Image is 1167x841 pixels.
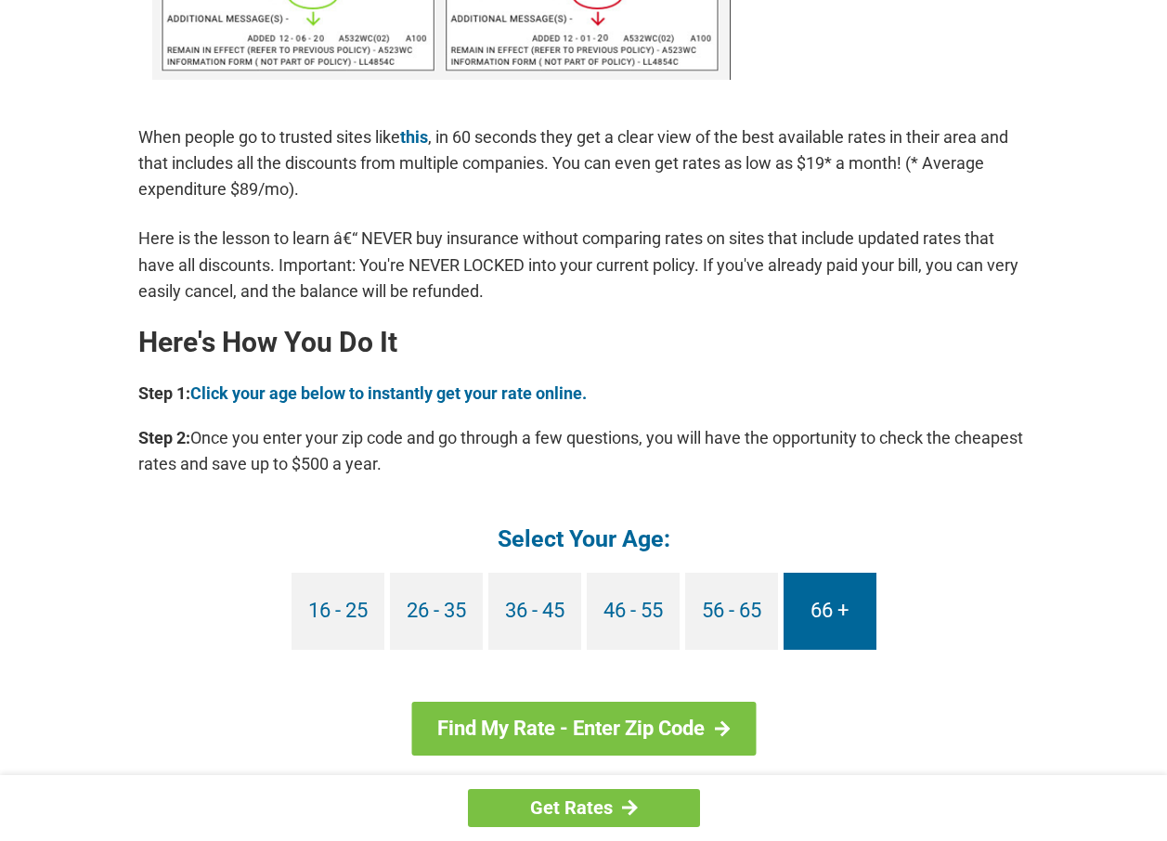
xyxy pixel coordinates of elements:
a: 36 - 45 [488,573,581,650]
a: Find My Rate - Enter Zip Code [411,702,756,756]
p: When people go to trusted sites like , in 60 seconds they get a clear view of the best available ... [138,124,1030,202]
h2: Here's How You Do It [138,328,1030,357]
b: Step 1: [138,383,190,403]
a: 26 - 35 [390,573,483,650]
p: Here is the lesson to learn â€“ NEVER buy insurance without comparing rates on sites that include... [138,226,1030,304]
a: 46 - 55 [587,573,680,650]
a: Click your age below to instantly get your rate online. [190,383,587,403]
a: Get Rates [468,789,700,827]
a: this [400,127,428,147]
h4: Select Your Age: [138,524,1030,554]
b: Step 2: [138,428,190,447]
p: Once you enter your zip code and go through a few questions, you will have the opportunity to che... [138,425,1030,477]
a: 56 - 65 [685,573,778,650]
a: 66 + [784,573,876,650]
a: 16 - 25 [292,573,384,650]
